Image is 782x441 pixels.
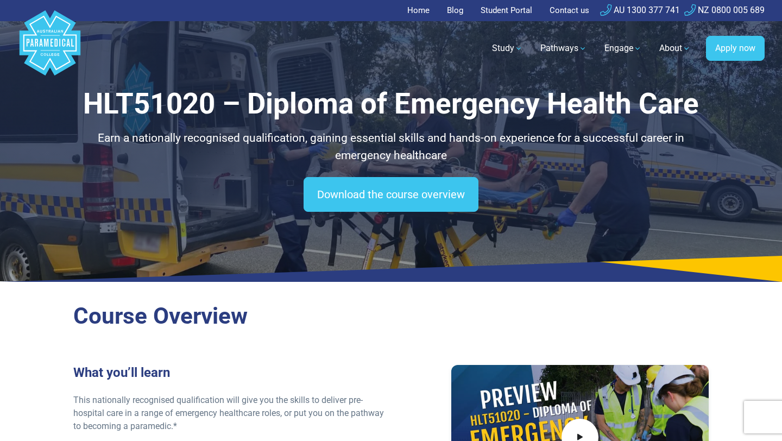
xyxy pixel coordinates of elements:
a: Study [485,33,529,64]
a: Apply now [706,36,765,61]
a: About [653,33,697,64]
a: NZ 0800 005 689 [684,5,765,15]
p: Earn a nationally recognised qualification, gaining essential skills and hands-on experience for ... [73,130,709,164]
a: AU 1300 377 741 [600,5,680,15]
h3: What you’ll learn [73,365,384,381]
h1: HLT51020 – Diploma of Emergency Health Care [73,87,709,121]
a: Download the course overview [304,177,478,212]
a: Engage [598,33,648,64]
a: Pathways [534,33,594,64]
p: This nationally recognised qualification will give you the skills to deliver pre-hospital care in... [73,394,384,433]
a: Australian Paramedical College [17,21,83,76]
h2: Course Overview [73,303,709,330]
